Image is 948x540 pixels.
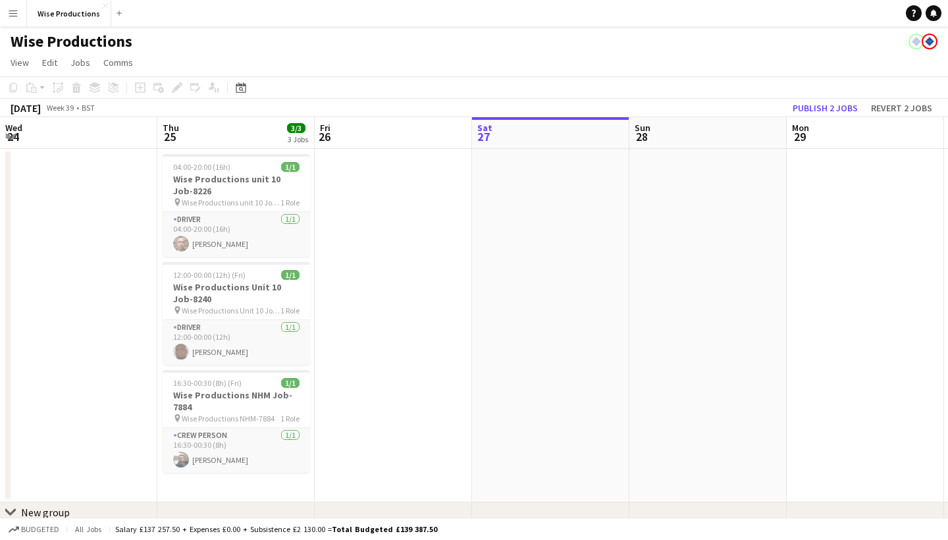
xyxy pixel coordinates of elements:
span: 28 [633,129,650,144]
span: 26 [318,129,330,144]
a: Comms [98,54,138,71]
app-user-avatar: Paul Harris [922,34,937,49]
span: Comms [103,57,133,68]
span: Sun [635,122,650,134]
span: 3/3 [287,123,305,133]
span: 04:00-20:00 (16h) [173,162,230,172]
span: Wise Productions NHM-7884 [182,414,275,423]
span: 12:00-00:00 (12h) (Fri) [173,270,246,280]
span: Thu [163,122,179,134]
h3: Wise Productions NHM Job-7884 [163,389,310,413]
app-user-avatar: Paul Harris [908,34,924,49]
app-job-card: 12:00-00:00 (12h) (Fri)1/1Wise Productions Unit 10 Job-8240 Wise Productions Unit 10 Job-82401 Ro... [163,262,310,365]
a: Jobs [65,54,95,71]
span: Week 39 [43,103,76,113]
div: 3 Jobs [288,134,308,144]
span: Jobs [70,57,90,68]
button: Budgeted [7,522,61,537]
div: Salary £137 257.50 + Expenses £0.00 + Subsistence £2 130.00 = [115,524,437,534]
span: Wise Productions unit 10 Job-8226 [182,198,280,207]
h3: Wise Productions Unit 10 Job-8240 [163,281,310,305]
app-card-role: Driver1/104:00-20:00 (16h)[PERSON_NAME] [163,212,310,257]
span: 29 [790,129,809,144]
span: 24 [3,129,22,144]
span: 1 Role [280,306,300,315]
a: View [5,54,34,71]
button: Revert 2 jobs [866,99,937,117]
span: Sat [477,122,492,134]
h1: Wise Productions [11,32,132,51]
div: BST [82,103,95,113]
button: Publish 2 jobs [787,99,863,117]
span: 1/1 [281,378,300,388]
app-job-card: 04:00-20:00 (16h)1/1Wise Productions unit 10 Job-8226 Wise Productions unit 10 Job-82261 RoleDriv... [163,154,310,257]
button: Wise Productions [27,1,111,26]
a: Edit [37,54,63,71]
span: Wise Productions Unit 10 Job-8240 [182,306,280,315]
app-card-role: Crew Person1/116:30-00:30 (8h)[PERSON_NAME] [163,428,310,473]
span: View [11,57,29,68]
span: Total Budgeted £139 387.50 [332,524,437,534]
span: Wed [5,122,22,134]
span: 1 Role [280,414,300,423]
div: [DATE] [11,101,41,115]
app-card-role: Driver1/112:00-00:00 (12h)[PERSON_NAME] [163,320,310,365]
span: All jobs [72,524,104,534]
span: 1/1 [281,270,300,280]
div: New group [21,506,70,519]
span: 1 Role [280,198,300,207]
span: Fri [320,122,330,134]
h3: Wise Productions unit 10 Job-8226 [163,173,310,197]
span: Edit [42,57,57,68]
span: 25 [161,129,179,144]
span: Budgeted [21,525,59,534]
span: 16:30-00:30 (8h) (Fri) [173,378,242,388]
app-job-card: 16:30-00:30 (8h) (Fri)1/1Wise Productions NHM Job-7884 Wise Productions NHM-78841 RoleCrew Person... [163,370,310,473]
span: Mon [792,122,809,134]
span: 27 [475,129,492,144]
span: 1/1 [281,162,300,172]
